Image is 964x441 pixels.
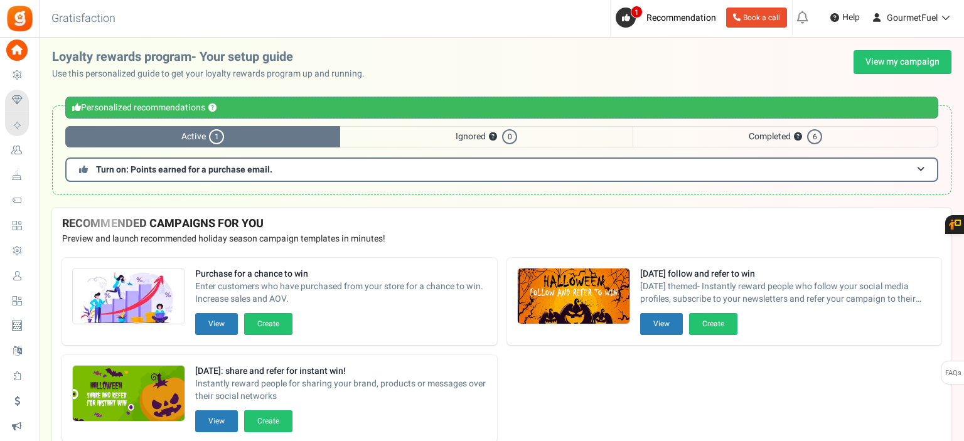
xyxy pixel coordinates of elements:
span: 1 [209,129,224,144]
span: Active [65,126,340,147]
span: Instantly reward people for sharing your brand, products or messages over their social networks [195,378,487,403]
strong: [DATE]: share and refer for instant win! [195,365,487,378]
button: View [195,410,238,432]
img: Recommended Campaigns [518,268,629,325]
span: FAQs [945,361,961,385]
img: Recommended Campaigns [73,268,185,325]
div: Personalized recommendations [65,97,938,119]
a: Help [825,8,865,28]
span: Recommendation [646,11,716,24]
span: [DATE] themed- Instantly reward people who follow your social media profiles, subscribe to your n... [640,280,932,306]
img: Gratisfaction [6,4,34,33]
h3: Gratisfaction [38,6,129,31]
p: Use this personalized guide to get your loyalty rewards program up and running. [52,68,375,80]
a: Book a call [726,8,787,28]
h2: Loyalty rewards program- Your setup guide [52,50,375,64]
span: Help [839,11,860,24]
span: 0 [502,129,517,144]
strong: Purchase for a chance to win [195,268,487,280]
button: Create [244,313,292,335]
button: ? [489,133,497,141]
button: Create [689,313,737,335]
span: 6 [807,129,822,144]
a: View my campaign [854,50,951,74]
span: GourmetFuel [887,11,938,24]
span: Enter customers who have purchased from your store for a chance to win. Increase sales and AOV. [195,280,487,306]
h4: RECOMMENDED CAMPAIGNS FOR YOU [62,218,941,230]
button: ? [208,104,217,112]
button: Create [244,410,292,432]
p: Preview and launch recommended holiday season campaign templates in minutes! [62,233,941,245]
a: 1 Recommendation [616,8,721,28]
button: ? [794,133,802,141]
strong: [DATE] follow and refer to win [640,268,932,280]
button: View [640,313,683,335]
img: Recommended Campaigns [73,366,185,422]
span: Completed [633,126,938,147]
button: View [195,313,238,335]
span: Ignored [340,126,633,147]
span: 1 [631,6,643,18]
span: Turn on: Points earned for a purchase email. [96,163,272,176]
